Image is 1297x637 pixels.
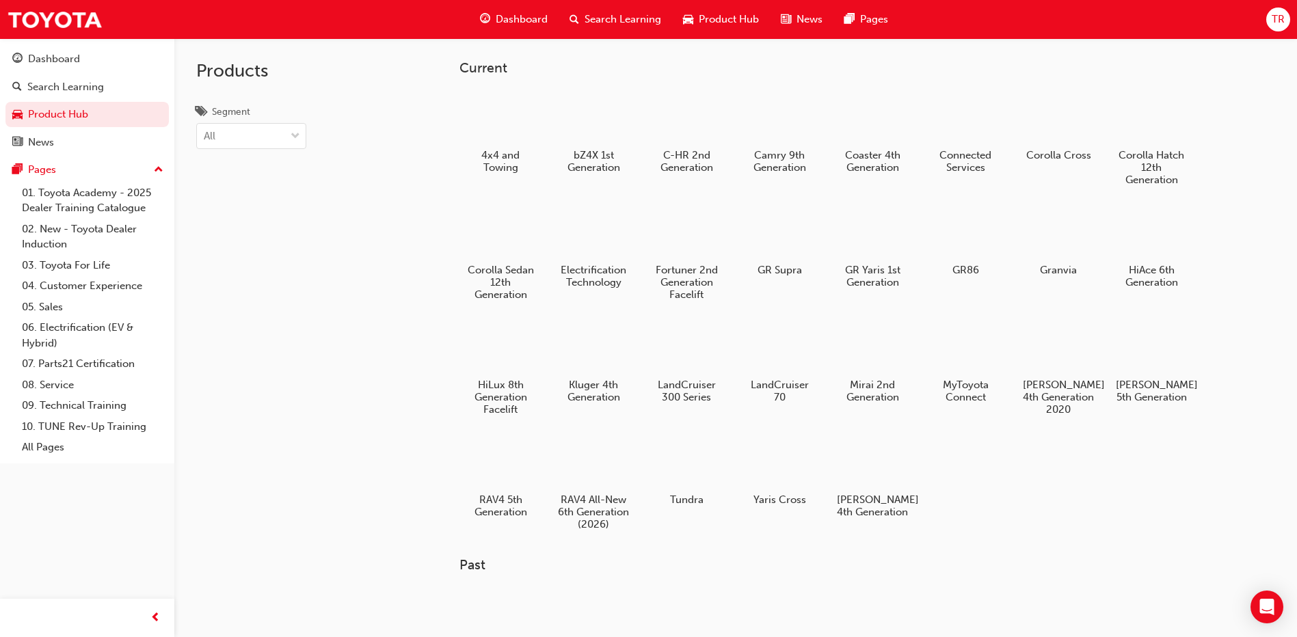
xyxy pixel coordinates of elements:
div: Pages [28,162,56,178]
h5: HiLux 8th Generation Facelift [465,379,537,416]
span: Dashboard [496,12,548,27]
h5: Corolla Hatch 12th Generation [1116,149,1188,186]
button: Pages [5,157,169,182]
span: Pages [860,12,888,27]
a: 04. Customer Experience [16,275,169,297]
h5: Connected Services [930,149,1002,174]
a: Mirai 2nd Generation [831,316,913,408]
h5: GR Supra [744,264,816,276]
a: All Pages [16,437,169,458]
h5: [PERSON_NAME] 4th Generation [837,493,909,518]
span: news-icon [781,11,791,28]
span: News [797,12,823,27]
h5: GR Yaris 1st Generation [837,264,909,288]
div: News [28,135,54,150]
h5: LandCruiser 70 [744,379,816,403]
span: car-icon [683,11,693,28]
h5: Tundra [651,493,723,506]
span: news-icon [12,137,23,149]
h5: Electrification Technology [558,264,630,288]
span: guage-icon [12,53,23,66]
a: Corolla Hatch 12th Generation [1110,87,1192,191]
a: Yaris Cross [738,431,820,511]
a: Coaster 4th Generation [831,87,913,178]
a: car-iconProduct Hub [672,5,770,33]
h5: Camry 9th Generation [744,149,816,174]
span: Search Learning [585,12,661,27]
a: [PERSON_NAME] 5th Generation [1110,316,1192,408]
a: GR86 [924,202,1006,281]
a: MyToyota Connect [924,316,1006,408]
img: Trak [7,4,103,35]
span: Product Hub [699,12,759,27]
h5: MyToyota Connect [930,379,1002,403]
a: 07. Parts21 Certification [16,353,169,375]
span: down-icon [291,128,300,146]
span: tags-icon [196,107,206,119]
span: pages-icon [844,11,855,28]
h5: GR86 [930,264,1002,276]
button: TR [1266,8,1290,31]
h5: Corolla Cross [1023,149,1095,161]
h5: Corolla Sedan 12th Generation [465,264,537,301]
a: 01. Toyota Academy - 2025 Dealer Training Catalogue [16,182,169,219]
a: bZ4X 1st Generation [552,87,634,178]
a: GR Yaris 1st Generation [831,202,913,293]
a: Corolla Sedan 12th Generation [459,202,541,306]
h5: RAV4 All-New 6th Generation (2026) [558,493,630,530]
a: Corolla Cross [1017,87,1099,166]
a: Search Learning [5,74,169,100]
h5: bZ4X 1st Generation [558,149,630,174]
h5: Coaster 4th Generation [837,149,909,174]
div: Search Learning [27,79,104,95]
a: GR Supra [738,202,820,281]
a: HiAce 6th Generation [1110,202,1192,293]
a: 09. Technical Training [16,395,169,416]
a: RAV4 5th Generation [459,431,541,523]
a: 02. New - Toyota Dealer Induction [16,219,169,255]
a: guage-iconDashboard [469,5,559,33]
a: 10. TUNE Rev-Up Training [16,416,169,437]
a: 06. Electrification (EV & Hybrid) [16,317,169,353]
h5: Kluger 4th Generation [558,379,630,403]
a: C-HR 2nd Generation [645,87,727,178]
h5: Fortuner 2nd Generation Facelift [651,264,723,301]
a: [PERSON_NAME] 4th Generation [831,431,913,523]
h5: [PERSON_NAME] 5th Generation [1116,379,1188,403]
a: 05. Sales [16,297,169,318]
button: DashboardSearch LearningProduct HubNews [5,44,169,157]
a: Granvia [1017,202,1099,281]
a: 03. Toyota For Life [16,255,169,276]
span: search-icon [12,81,22,94]
h5: C-HR 2nd Generation [651,149,723,174]
h2: Products [196,60,306,82]
span: up-icon [154,161,163,179]
span: car-icon [12,109,23,121]
h5: LandCruiser 300 Series [651,379,723,403]
a: news-iconNews [770,5,833,33]
h5: [PERSON_NAME] 4th Generation 2020 [1023,379,1095,416]
a: RAV4 All-New 6th Generation (2026) [552,431,634,535]
h3: Current [459,60,1236,76]
a: Dashboard [5,46,169,72]
a: Electrification Technology [552,202,634,293]
h5: Granvia [1023,264,1095,276]
span: TR [1272,12,1285,27]
a: 4x4 and Towing [459,87,541,178]
a: search-iconSearch Learning [559,5,672,33]
a: pages-iconPages [833,5,899,33]
h5: RAV4 5th Generation [465,493,537,518]
div: Dashboard [28,51,80,67]
a: LandCruiser 300 Series [645,316,727,408]
span: search-icon [570,11,579,28]
span: guage-icon [480,11,490,28]
h5: 4x4 and Towing [465,149,537,174]
div: Open Intercom Messenger [1251,591,1283,623]
a: Product Hub [5,102,169,127]
a: Kluger 4th Generation [552,316,634,408]
h5: Yaris Cross [744,493,816,506]
a: HiLux 8th Generation Facelift [459,316,541,420]
a: Camry 9th Generation [738,87,820,178]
